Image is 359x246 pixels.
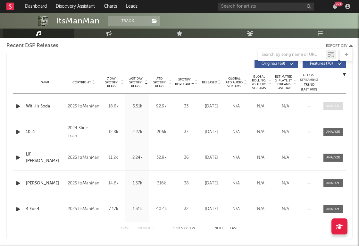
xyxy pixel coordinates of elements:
[250,155,271,161] div: N/A
[275,103,296,110] div: N/A
[175,129,197,135] div: 37
[250,75,268,90] span: Global Rolling 7D Audio Streams
[202,81,217,84] span: Released
[326,44,353,48] button: Export CSV
[225,180,247,187] div: N/A
[68,154,100,162] div: 2025 ItsManMan
[214,227,223,230] button: Next
[303,60,346,68] button: Features(70)
[176,227,180,230] span: to
[56,16,100,26] div: ItsManMan
[218,3,314,11] input: Search for artists
[26,129,64,135] a: 10-4
[201,155,222,161] div: [DATE]
[275,155,296,161] div: N/A
[151,129,172,135] div: 206k
[151,180,172,187] div: 316k
[127,129,148,135] div: 2.27k
[230,227,238,230] button: Last
[225,103,247,110] div: N/A
[201,206,222,212] div: [DATE]
[151,77,168,88] span: ATD Spotify Plays
[175,103,197,110] div: 33
[103,206,124,212] div: 7.17k
[151,155,172,161] div: 32.9k
[258,52,326,57] input: Search by song name or URL
[225,77,243,88] span: Global ATD Audio Streams
[201,129,222,135] div: [DATE]
[26,80,64,85] div: Name
[103,155,124,161] div: 11.2k
[333,4,337,9] button: 99+
[127,206,148,212] div: 1.31k
[225,206,247,212] div: N/A
[225,129,247,135] div: N/A
[103,77,120,88] span: 7 Day Spotify Plays
[26,103,64,110] a: Wit His Soda
[184,227,188,230] span: of
[127,77,144,88] span: Last Day Spotify Plays
[175,155,197,161] div: 36
[68,180,100,187] div: 2025 ItsManMan
[166,225,202,233] div: 1 5 139
[26,151,64,164] a: Lil' [PERSON_NAME]
[68,103,100,110] div: 2025 ItsManMan
[225,155,247,161] div: N/A
[127,103,148,110] div: 5.51k
[137,227,154,230] button: Previous
[250,206,271,212] div: N/A
[275,180,296,187] div: N/A
[68,205,100,213] div: 2025 ItsManMan
[250,129,271,135] div: N/A
[201,103,222,110] div: [DATE]
[151,103,172,110] div: 92.9k
[26,180,64,187] a: [PERSON_NAME]
[127,180,148,187] div: 1.57k
[103,129,124,135] div: 12.8k
[127,155,148,161] div: 2.24k
[255,60,298,68] button: Originals(69)
[6,42,58,50] span: Recent DSP Releases
[250,180,271,187] div: N/A
[201,180,222,187] div: [DATE]
[275,75,292,90] span: Estimated % Playlist Streams Last Day
[103,180,124,187] div: 14.6k
[68,124,100,140] div: 2024 Stinc Team
[121,227,130,230] button: First
[103,103,124,110] div: 18.6k
[275,129,296,135] div: N/A
[259,62,288,66] span: Originals ( 69 )
[151,206,172,212] div: 40.4k
[275,206,296,212] div: N/A
[307,62,336,66] span: Features ( 70 )
[250,103,271,110] div: N/A
[175,180,197,187] div: 38
[175,206,197,212] div: 32
[299,73,319,92] div: Global Streaming Trend (Last 60D)
[26,206,64,212] a: 4 For 4
[335,2,343,6] div: 99 +
[175,77,194,87] span: Spotify Popularity
[72,81,91,84] span: Copyright
[108,16,148,26] button: Track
